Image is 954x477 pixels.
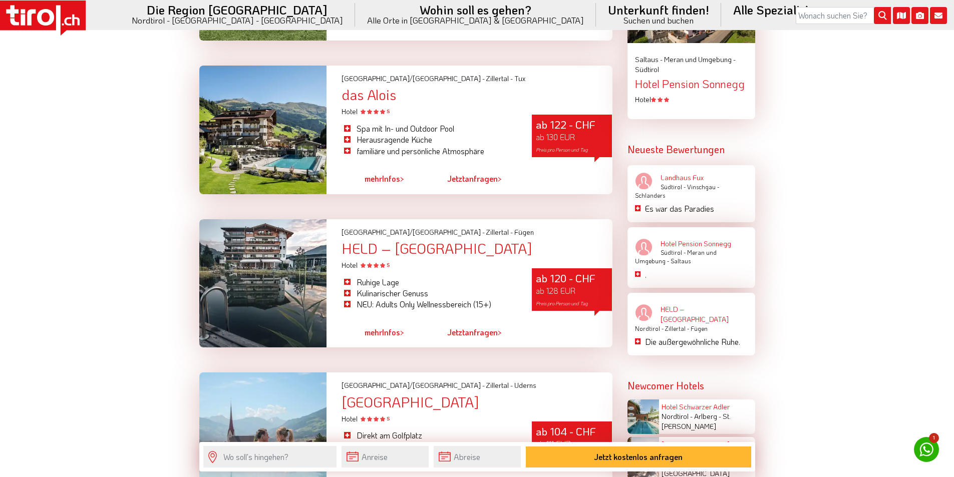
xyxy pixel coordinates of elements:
[342,241,612,256] div: HELD – [GEOGRAPHIC_DATA]
[661,248,686,256] span: Südtirol -
[914,437,939,462] a: 1
[635,324,664,332] span: Nordtirol -
[387,415,390,422] sup: S
[664,55,736,64] span: Meran und Umgebung -
[203,446,337,467] input: Wo soll's hingehen?
[342,441,517,452] li: 3 Skigebiete in der Umgebung
[662,439,730,449] a: [GEOGRAPHIC_DATA]
[342,134,517,145] li: Herausragende Küche
[532,268,612,311] div: ab 120 - CHF
[645,269,748,280] p: .
[447,327,465,337] span: Jetzt
[635,239,748,249] a: Hotel Pension Sonnegg
[365,167,404,190] a: mehrInfos>
[662,411,731,431] span: St. [PERSON_NAME]
[635,55,663,64] span: Saltaus -
[367,16,584,25] small: Alle Orte in [GEOGRAPHIC_DATA] & [GEOGRAPHIC_DATA]
[342,277,517,288] li: Ruhige Lage
[342,87,612,103] div: das Alois
[687,183,719,191] span: Vinschgau -
[635,55,748,104] a: Saltaus - Meran und Umgebung - Südtirol Hotel Pension Sonnegg Hotel
[498,173,502,184] span: >
[536,438,571,449] span: ab 111 EUR
[342,288,517,299] li: Kulinarischer Genuss
[434,446,521,467] input: Abreise
[400,327,404,337] span: >
[342,380,485,390] span: [GEOGRAPHIC_DATA]/[GEOGRAPHIC_DATA] -
[342,74,485,83] span: [GEOGRAPHIC_DATA]/[GEOGRAPHIC_DATA] -
[498,327,502,337] span: >
[447,167,502,190] a: Jetztanfragen>
[365,321,404,344] a: mehrInfos>
[662,411,693,421] span: Nordtirol -
[536,285,575,296] span: ab 128 EUR
[911,7,928,24] i: Fotogalerie
[486,227,513,237] span: Zillertal -
[387,108,390,115] sup: S
[486,74,513,83] span: Zillertal -
[893,7,910,24] i: Karte öffnen
[447,173,465,184] span: Jetzt
[514,227,534,237] span: Fügen
[447,321,502,344] a: Jetztanfragen>
[532,115,612,157] div: ab 122 - CHF
[694,411,721,421] span: Arlberg -
[627,143,725,156] strong: Neueste Bewertungen
[387,261,390,268] sup: S
[514,74,525,83] span: Tux
[635,173,748,183] a: Landhaus Fux
[665,324,689,332] span: Zillertal -
[342,107,390,116] span: Hotel
[342,430,517,441] li: Direkt am Golfplatz
[635,248,717,265] span: Meran und Umgebung -
[635,95,748,105] div: Hotel
[645,336,748,347] p: Die außergewöhnliche Ruhe.
[635,78,748,90] div: Hotel Pension Sonnegg
[635,304,748,324] a: HELD – [GEOGRAPHIC_DATA]
[365,327,382,337] span: mehr
[132,16,343,25] small: Nordtirol - [GEOGRAPHIC_DATA] - [GEOGRAPHIC_DATA]
[514,380,536,390] span: Uderns
[536,147,588,153] span: Preis pro Person und Tag
[342,414,390,423] span: Hotel
[627,379,704,392] strong: Newcomer Hotels
[929,433,939,443] span: 1
[342,146,517,157] li: familiäre und persönliche Atmosphäre
[342,123,517,134] li: Spa mit In- und Outdoor Pool
[661,183,686,191] span: Südtirol -
[536,132,575,142] span: ab 130 EUR
[532,421,612,464] div: ab 104 - CHF
[342,394,612,410] div: [GEOGRAPHIC_DATA]
[342,227,485,237] span: [GEOGRAPHIC_DATA]/[GEOGRAPHIC_DATA] -
[486,380,513,390] span: Zillertal -
[526,446,751,467] button: Jetzt kostenlos anfragen
[691,324,708,332] span: Fügen
[342,299,517,310] li: NEU: Adults Only Wellnessbereich (15+)
[645,203,748,214] p: Es war das Paradies
[608,16,709,25] small: Suchen und buchen
[635,65,659,74] span: Südtirol
[536,300,588,307] span: Preis pro Person und Tag
[400,173,404,184] span: >
[671,257,691,265] span: Saltaus
[342,260,390,270] span: Hotel
[342,446,429,467] input: Anreise
[662,402,730,411] a: Hotel Schwarzer Adler
[930,7,947,24] i: Kontakt
[796,7,891,24] input: Wonach suchen Sie?
[365,173,382,184] span: mehr
[635,191,665,199] span: Schlanders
